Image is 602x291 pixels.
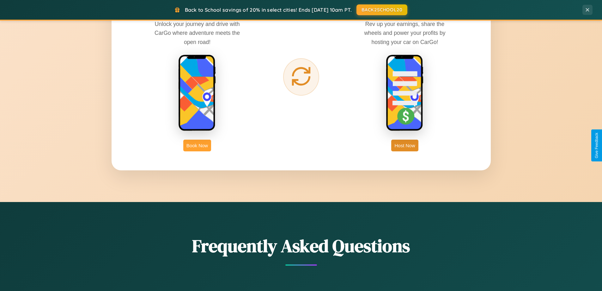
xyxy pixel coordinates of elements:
button: Host Now [391,140,418,151]
button: Book Now [183,140,211,151]
img: rent phone [178,54,216,132]
button: BACK2SCHOOL20 [356,4,407,15]
p: Rev up your earnings, share the wheels and power your profits by hosting your car on CarGo! [357,20,452,46]
img: host phone [386,54,424,132]
p: Unlock your journey and drive with CarGo where adventure meets the open road! [150,20,245,46]
div: Give Feedback [594,133,599,158]
h2: Frequently Asked Questions [112,234,491,258]
span: Back to School savings of 20% in select cities! Ends [DATE] 10am PT. [185,7,352,13]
